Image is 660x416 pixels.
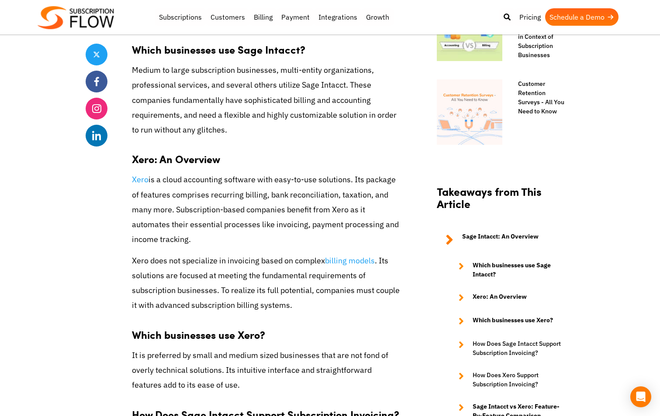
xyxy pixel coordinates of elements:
[437,79,502,145] img: customer retention surveys
[630,386,651,407] div: Open Intercom Messenger
[515,8,545,26] a: Pricing
[206,8,249,26] a: Customers
[545,8,619,26] a: Schedule a Demo
[277,8,314,26] a: Payment
[437,232,566,248] a: Sage Intacct: An Overview
[314,8,362,26] a: Integrations
[450,292,566,303] a: Xero: An Overview
[132,348,401,393] p: It is preferred by small and medium sized businesses that are not fond of overly technical soluti...
[155,8,206,26] a: Subscriptions
[38,6,114,29] img: Subscriptionflow
[473,261,566,279] strong: Which businesses use Sage Intacct?
[462,232,539,248] strong: Sage Intacct: An Overview
[450,339,566,358] a: How Does Sage Intacct Support Subscription Invoicing?
[132,172,401,247] p: is a cloud accounting software with easy-to-use solutions. Its package of features comprises recu...
[362,8,394,26] a: Growth
[325,256,375,266] a: billing models
[450,371,566,389] a: How Does Xero Support Subscription Invoicing?
[437,185,566,219] h2: Takeaways from This Article
[132,174,149,184] a: Xero
[473,316,553,326] strong: Which businesses use Xero?
[450,316,566,326] a: Which businesses use Xero?
[132,253,401,313] p: Xero does not specialize in invoicing based on complex . Its solutions are focused at meeting the...
[473,292,527,303] strong: Xero: An Overview
[249,8,277,26] a: Billing
[450,261,566,279] a: Which businesses use Sage Intacct?
[132,63,401,137] p: Medium to large subscription businesses, multi-entity organizations, professional services, and s...
[132,151,220,166] strong: Xero: An Overview
[132,42,305,57] strong: Which businesses use Sage Intacct?
[509,79,566,116] a: Customer Retention Surveys - All You Need to Know
[132,327,265,342] strong: Which businesses use Xero?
